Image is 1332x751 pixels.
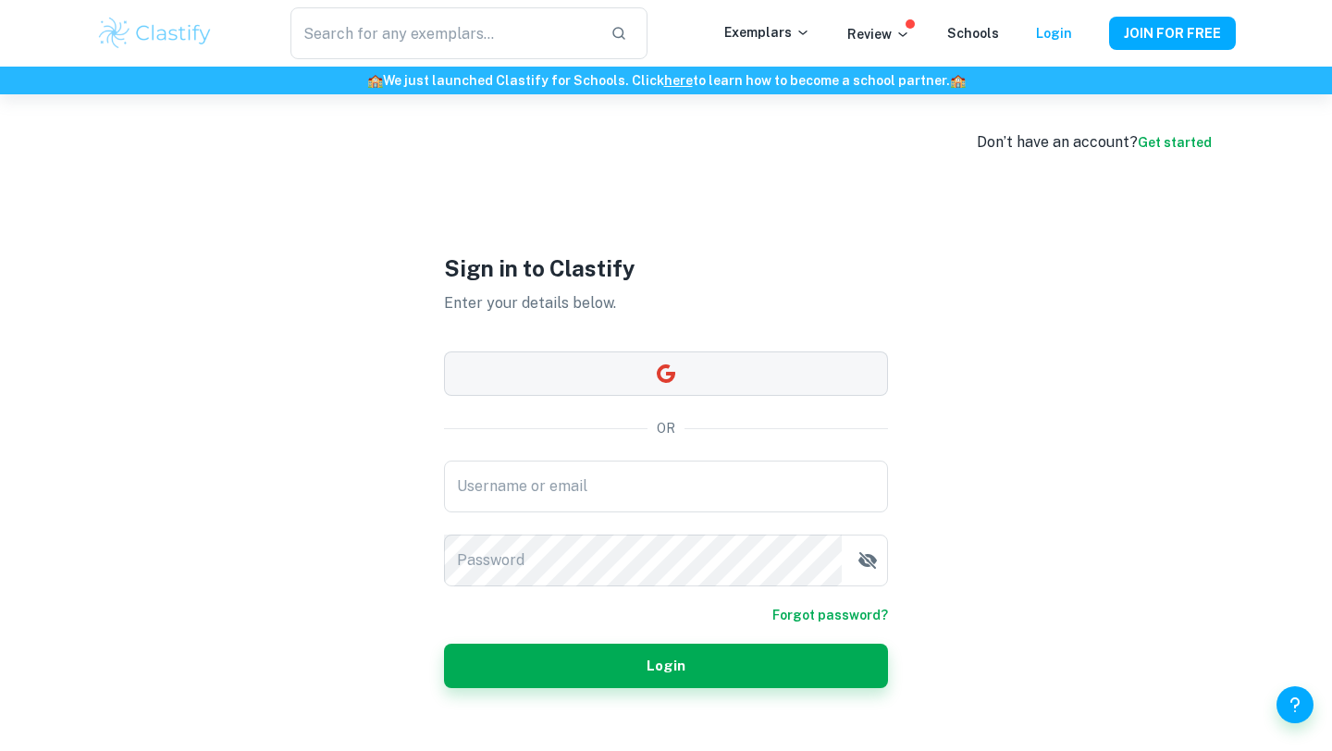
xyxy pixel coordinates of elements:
[724,22,810,43] p: Exemplars
[444,252,888,285] h1: Sign in to Clastify
[1036,26,1072,41] a: Login
[444,644,888,688] button: Login
[1276,686,1313,723] button: Help and Feedback
[664,73,693,88] a: here
[950,73,966,88] span: 🏫
[367,73,383,88] span: 🏫
[657,418,675,438] p: OR
[96,15,214,52] img: Clastify logo
[772,605,888,625] a: Forgot password?
[977,131,1212,154] div: Don’t have an account?
[4,70,1328,91] h6: We just launched Clastify for Schools. Click to learn how to become a school partner.
[444,292,888,314] p: Enter your details below.
[290,7,596,59] input: Search for any exemplars...
[847,24,910,44] p: Review
[1109,17,1236,50] button: JOIN FOR FREE
[1138,135,1212,150] a: Get started
[947,26,999,41] a: Schools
